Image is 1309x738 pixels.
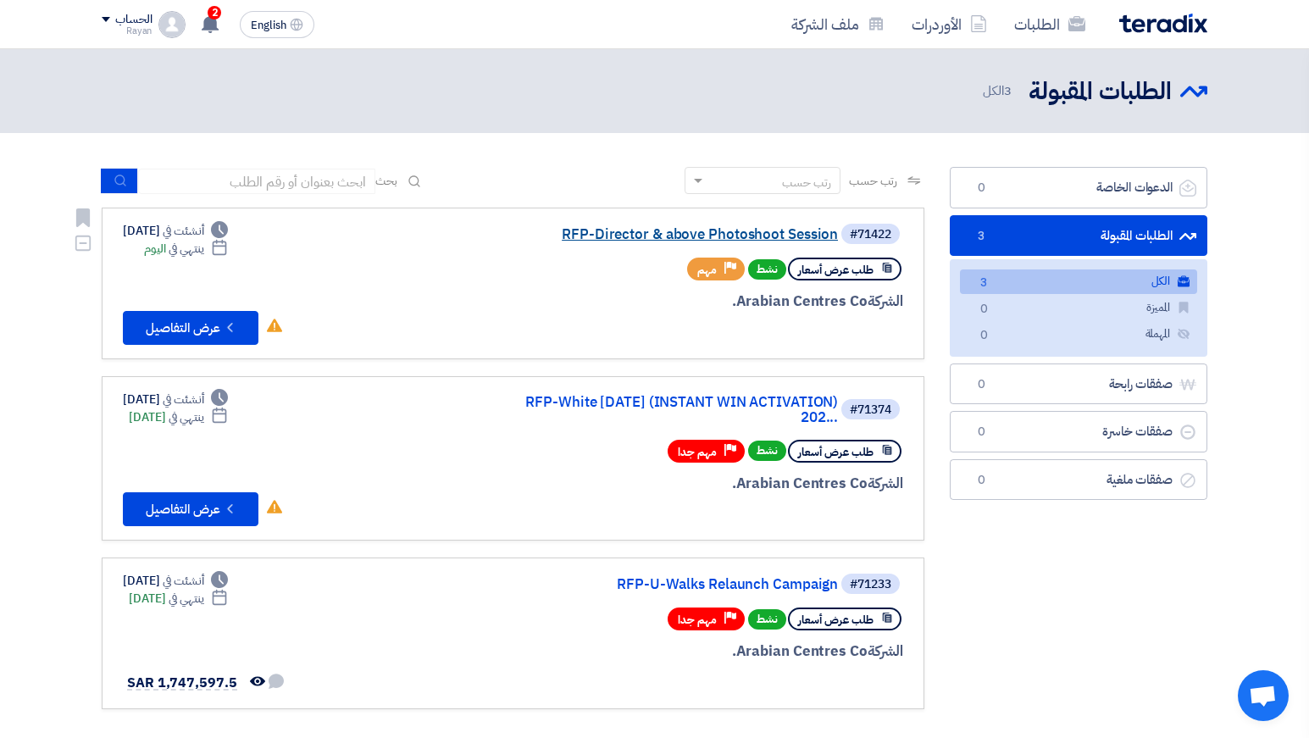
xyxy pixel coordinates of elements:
span: ينتهي في [169,590,203,608]
div: [DATE] [123,391,228,408]
span: أنشئت في [163,222,203,240]
span: الشركة [868,473,904,494]
a: ملف الشركة [778,4,898,44]
div: Rayan [102,26,152,36]
div: Arabian Centres Co. [496,473,903,495]
a: صفقات خاسرة0 [950,411,1207,452]
span: English [251,19,286,31]
span: الشركة [868,641,904,662]
span: 3 [1004,81,1012,100]
span: طلب عرض أسعار [798,612,874,628]
a: المميزة [960,296,1197,320]
a: الكل [960,269,1197,294]
div: Open chat [1238,670,1289,721]
span: بحث [375,172,397,190]
div: [DATE] [129,408,228,426]
div: رتب حسب [782,174,831,191]
span: أنشئت في [163,572,203,590]
div: Arabian Centres Co. [496,291,903,313]
span: مهم [697,262,717,278]
span: نشط [748,609,786,630]
img: profile_test.png [158,11,186,38]
span: 3 [973,275,994,292]
span: طلب عرض أسعار [798,262,874,278]
span: ينتهي في [169,408,203,426]
img: Teradix logo [1119,14,1207,33]
div: #71233 [850,579,891,591]
span: 0 [971,180,991,197]
span: 2 [208,6,221,19]
span: أنشئت في [163,391,203,408]
span: طلب عرض أسعار [798,444,874,460]
div: #71422 [850,229,891,241]
a: صفقات ملغية0 [950,459,1207,501]
span: مهم جدا [678,612,717,628]
div: Arabian Centres Co. [496,641,903,663]
button: عرض التفاصيل [123,311,258,345]
span: مهم جدا [678,444,717,460]
span: 0 [973,327,994,345]
div: [DATE] [123,222,228,240]
div: الحساب [115,13,152,27]
a: الأوردرات [898,4,1001,44]
a: الطلبات [1001,4,1099,44]
button: عرض التفاصيل [123,492,258,526]
span: نشط [748,441,786,461]
input: ابحث بعنوان أو رقم الطلب [138,169,375,194]
span: نشط [748,259,786,280]
span: 0 [973,301,994,319]
span: SAR 1,747,597.5 [127,673,237,693]
span: رتب حسب [849,172,897,190]
span: 3 [971,228,991,245]
div: [DATE] [129,590,228,608]
a: المهملة [960,322,1197,347]
span: 0 [971,472,991,489]
a: الدعوات الخاصة0 [950,167,1207,208]
span: 0 [971,424,991,441]
span: 0 [971,376,991,393]
a: RFP-U-Walks Relaunch Campaign [499,577,838,592]
a: RFP-Director & above Photoshoot Session [499,227,838,242]
h2: الطلبات المقبولة [1029,75,1172,108]
span: الشركة [868,291,904,312]
span: ينتهي في [169,240,203,258]
a: الطلبات المقبولة3 [950,215,1207,257]
div: [DATE] [123,572,228,590]
a: صفقات رابحة0 [950,363,1207,405]
span: الكل [983,81,1015,101]
button: English [240,11,314,38]
div: اليوم [144,240,228,258]
a: RFP-White [DATE] (INSTANT WIN ACTIVATION) 202... [499,395,838,425]
div: #71374 [850,404,891,416]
